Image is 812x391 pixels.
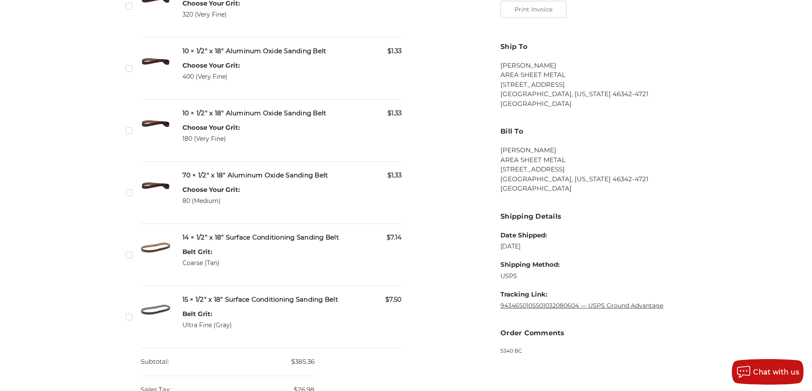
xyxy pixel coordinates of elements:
dt: Tracking Link: [500,290,663,300]
span: $7.14 [387,233,402,243]
li: [STREET_ADDRESS] [500,165,671,174]
h3: Bill To [500,126,671,137]
img: 1/2" x 18" Aluminum Oxide File Belt [141,108,170,138]
dd: 80 (Medium) [182,197,240,205]
h5: 10 × 1/2" x 18" Aluminum Oxide Sanding Belt [182,46,402,56]
li: [STREET_ADDRESS] [500,80,671,90]
li: [GEOGRAPHIC_DATA] [500,99,671,109]
li: AREA SHEET METAL [500,155,671,165]
dt: Subtotal: [141,348,169,376]
dd: Coarse (Tan) [182,259,220,268]
dd: 320 (Very Fine) [182,10,240,19]
img: 1/2" x 18" Aluminum Oxide File Belt [141,171,170,200]
dt: Choose Your Grit: [182,185,240,195]
dt: Choose Your Grit: [182,123,240,133]
dd: [DATE] [500,242,663,251]
h3: Shipping Details [500,211,671,222]
span: $1.33 [387,108,402,118]
img: 1/2" x 18" Aluminum Oxide File Belt [141,46,170,76]
span: $1.33 [387,46,402,56]
h3: Order Comments [500,328,671,338]
h5: 14 × 1/2" x 18" Surface Conditioning Sanding Belt [182,233,402,243]
button: Print Invoice [500,1,566,18]
dd: 180 (Very Fine) [182,134,240,143]
span: $1.33 [387,171,402,180]
dd: 400 (Very Fine) [182,72,240,81]
span: Chat with us [753,368,799,376]
h5: 10 × 1/2" x 18" Aluminum Oxide Sanding Belt [182,108,402,118]
dt: Shipping Method: [500,260,663,270]
img: 1/2" x 18" Surface Conditioning Sanding Belt [141,295,170,325]
dd: $385.36 [141,348,315,376]
img: 1/2" x 18" Surface Conditioning Sanding Belt [141,233,170,263]
dd: USPS [500,272,663,281]
h5: 70 × 1/2" x 18" Aluminum Oxide Sanding Belt [182,171,402,180]
li: [GEOGRAPHIC_DATA], [US_STATE] 46342-4721 [500,174,671,184]
h5: 15 × 1/2" x 18" Surface Conditioning Sanding Belt [182,295,402,305]
button: Chat with us [732,359,803,385]
li: [GEOGRAPHIC_DATA] [500,184,671,194]
p: 5340 BC [500,347,671,355]
h3: Ship To [500,42,671,52]
dt: Choose Your Grit: [182,61,240,71]
li: [PERSON_NAME] [500,61,671,71]
dt: Date Shipped: [500,231,663,240]
li: [PERSON_NAME] [500,146,671,155]
dt: Belt Grit: [182,309,232,319]
li: [GEOGRAPHIC_DATA], [US_STATE] 46342-4721 [500,89,671,99]
a: 9434650105501032080604 — USPS Ground Advantage [500,302,663,309]
li: AREA SHEET METAL [500,70,671,80]
dd: Ultra Fine (Gray) [182,321,232,330]
dt: Belt Grit: [182,247,220,257]
span: $7.50 [385,295,402,305]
